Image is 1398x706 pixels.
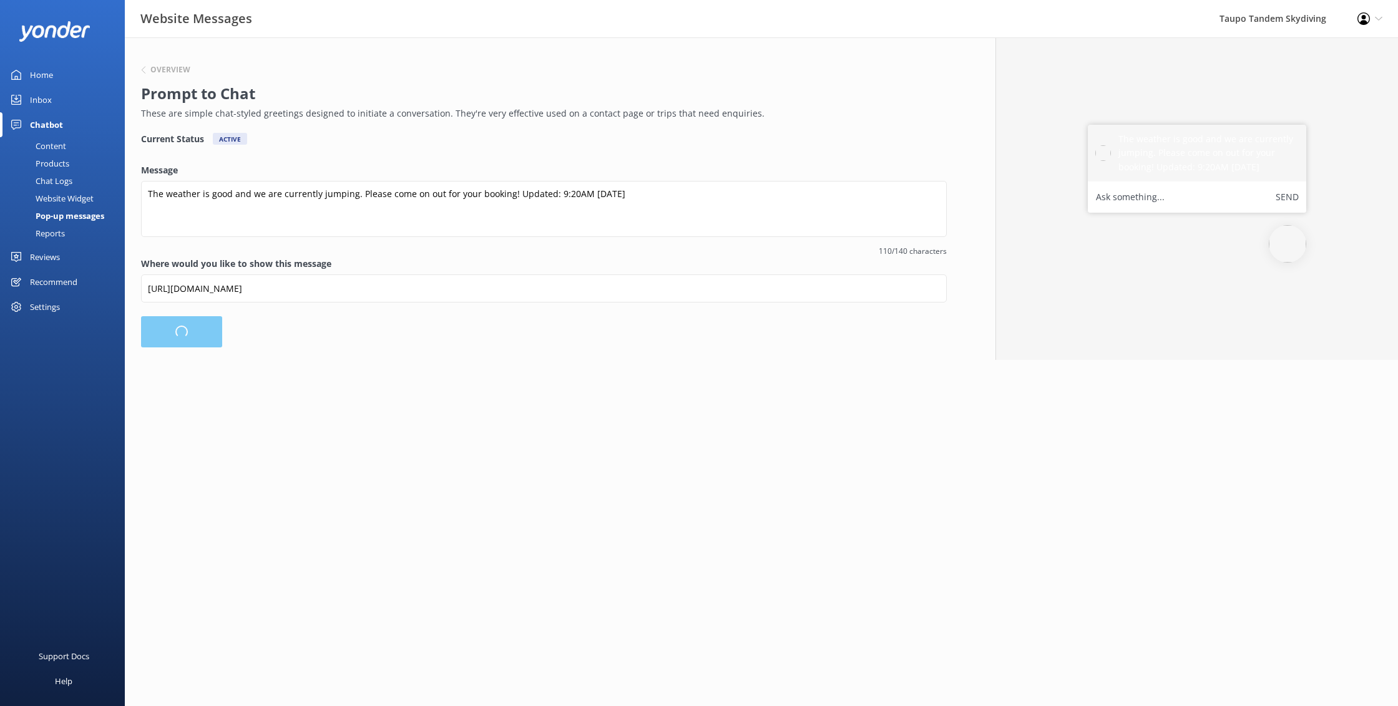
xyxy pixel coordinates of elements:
[7,137,125,155] a: Content
[30,112,63,137] div: Chatbot
[30,294,60,319] div: Settings
[7,155,125,172] a: Products
[30,87,52,112] div: Inbox
[140,9,252,29] h3: Website Messages
[7,137,66,155] div: Content
[30,244,60,269] div: Reviews
[141,245,947,257] span: 110/140 characters
[141,82,941,105] h2: Prompt to Chat
[30,269,77,294] div: Recommend
[7,155,69,172] div: Products
[7,190,94,207] div: Website Widget
[7,190,125,207] a: Website Widget
[7,172,125,190] a: Chat Logs
[30,62,53,87] div: Home
[1118,132,1299,174] h5: The weather is good and we are currently jumping. Please come on out for your booking! Updated: 9...
[141,133,204,145] h4: Current Status
[1096,189,1165,205] label: Ask something...
[141,181,947,237] textarea: The weather is good and we are currently jumping. Please come on out for your booking! Updated: 9...
[141,163,947,177] label: Message
[141,274,947,302] input: https://www.example.com/page
[213,133,247,145] div: Active
[7,207,125,225] a: Pop-up messages
[141,107,941,120] p: These are simple chat-styled greetings designed to initiate a conversation. They're very effectiv...
[141,257,947,271] label: Where would you like to show this message
[7,225,125,242] a: Reports
[7,225,65,242] div: Reports
[150,66,190,74] h6: Overview
[55,669,72,694] div: Help
[39,644,89,669] div: Support Docs
[19,21,90,42] img: yonder-white-logo.png
[7,172,72,190] div: Chat Logs
[7,207,104,225] div: Pop-up messages
[1276,189,1299,205] button: Send
[141,66,190,74] button: Overview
